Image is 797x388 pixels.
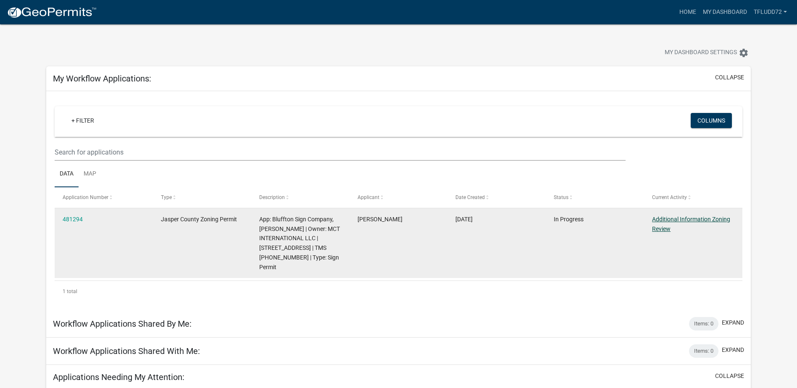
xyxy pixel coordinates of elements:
h5: My Workflow Applications: [53,73,151,84]
datatable-header-cell: Date Created [447,187,546,207]
div: 1 total [55,281,742,302]
span: Trey Fludd [358,216,402,223]
h5: Workflow Applications Shared By Me: [53,319,192,329]
span: Applicant [358,194,379,200]
span: Type [161,194,172,200]
a: Map [79,161,101,188]
span: Current Activity [652,194,687,200]
a: My Dashboard [700,4,750,20]
button: My Dashboard Settingssettings [658,45,755,61]
span: Jasper County Zoning Permit [161,216,237,223]
datatable-header-cell: Status [546,187,644,207]
div: Items: 0 [689,317,718,330]
a: Home [676,4,700,20]
datatable-header-cell: Application Number [55,187,153,207]
span: App: Bluffton Sign Company, Trey Fludd | Owner: MCT INTERNATIONAL LLC | 1108 ARGENT BLVD | TMS 06... [259,216,340,270]
button: Columns [691,113,732,128]
span: Description [259,194,285,200]
input: Search for applications [55,144,626,161]
i: settings [739,48,749,58]
button: collapse [715,73,744,82]
datatable-header-cell: Current Activity [644,187,742,207]
div: collapse [46,91,751,310]
a: Additional Information Zoning Review [652,216,730,232]
h5: Workflow Applications Shared With Me: [53,346,200,356]
h5: Applications Needing My Attention: [53,372,184,382]
button: collapse [715,372,744,380]
a: Data [55,161,79,188]
a: 481294 [63,216,83,223]
datatable-header-cell: Applicant [349,187,447,207]
a: Tfludd72 [750,4,790,20]
span: Date Created [455,194,485,200]
div: Items: 0 [689,344,718,358]
span: In Progress [554,216,584,223]
span: Status [554,194,568,200]
button: expand [722,318,744,327]
span: 09/19/2025 [455,216,473,223]
datatable-header-cell: Type [153,187,251,207]
button: expand [722,346,744,354]
span: My Dashboard Settings [665,48,737,58]
span: Application Number [63,194,108,200]
datatable-header-cell: Description [251,187,350,207]
a: + Filter [65,113,101,128]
